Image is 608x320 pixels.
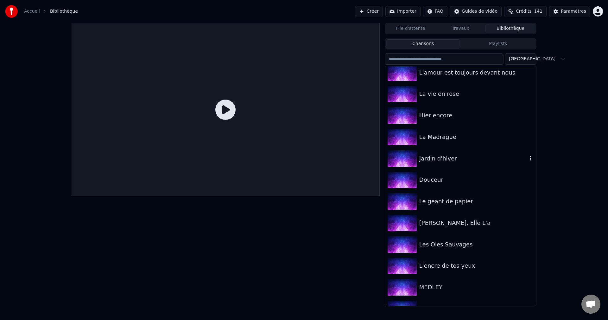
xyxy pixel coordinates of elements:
button: Paramètres [549,6,590,17]
button: Chansons [386,39,461,49]
button: File d'attente [386,24,436,33]
button: Playlists [460,39,535,49]
div: Paramètres [561,8,586,15]
div: L'amour est toujours devant nous [419,68,534,77]
div: L'encre de tes yeux [419,261,534,270]
div: [PERSON_NAME], Elle L'a [419,219,534,227]
div: Douceur [419,175,534,184]
a: Accueil [24,8,40,15]
span: Bibliothèque [50,8,78,15]
img: youka [5,5,18,18]
span: [GEOGRAPHIC_DATA] [509,56,555,62]
div: Les Oies Sauvages [419,240,534,249]
button: Guides de vidéo [450,6,502,17]
div: Hier encore [419,111,534,120]
div: New Audio Denoise [419,304,534,313]
button: Importer [385,6,421,17]
button: Crédits141 [504,6,547,17]
div: La vie en rose [419,89,534,98]
div: MEDLEY [419,283,534,292]
button: Créer [355,6,383,17]
button: FAQ [423,6,447,17]
span: Crédits [516,8,531,15]
nav: breadcrumb [24,8,78,15]
div: Ouvrir le chat [581,295,600,314]
button: Travaux [436,24,486,33]
span: 141 [534,8,542,15]
div: Jardin d'hiver [419,154,527,163]
button: Bibliothèque [485,24,535,33]
div: Le geant de papier [419,197,534,206]
div: La Madrague [419,133,534,141]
